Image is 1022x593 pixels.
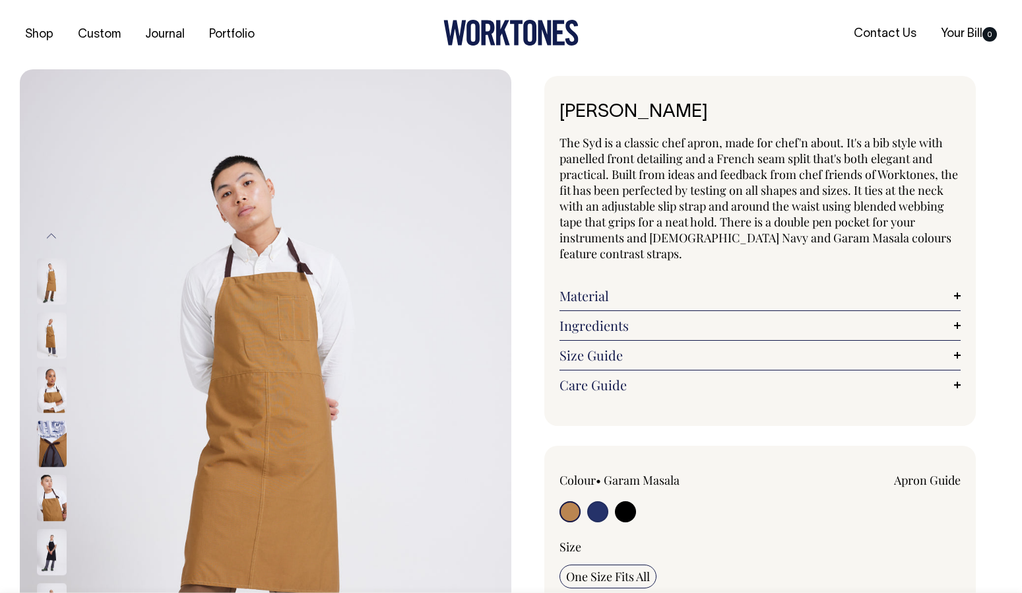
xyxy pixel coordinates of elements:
a: Ingredients [559,318,961,333]
img: black [37,530,67,576]
img: garam-masala [37,421,67,468]
h1: [PERSON_NAME] [559,102,961,123]
a: Portfolio [204,24,260,46]
label: Garam Masala [604,472,680,488]
div: Size [559,539,961,555]
a: Journal [140,24,190,46]
img: garam-masala [37,313,67,359]
a: Custom [73,24,126,46]
a: Material [559,288,961,304]
button: Previous [42,221,61,251]
a: Your Bill0 [936,23,1002,45]
img: garam-masala [37,259,67,305]
a: Care Guide [559,377,961,393]
input: One Size Fits All [559,565,656,588]
span: One Size Fits All [566,569,650,584]
a: Size Guide [559,347,961,363]
span: • [596,472,601,488]
a: Apron Guide [894,472,961,488]
img: garam-masala [37,367,67,413]
div: Colour [559,472,720,488]
a: Shop [20,24,59,46]
span: 0 [982,27,997,42]
span: The Syd is a classic chef apron, made for chef'n about. It's a bib style with panelled front deta... [559,135,958,262]
a: Contact Us [848,23,922,45]
img: garam-masala [37,475,67,522]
